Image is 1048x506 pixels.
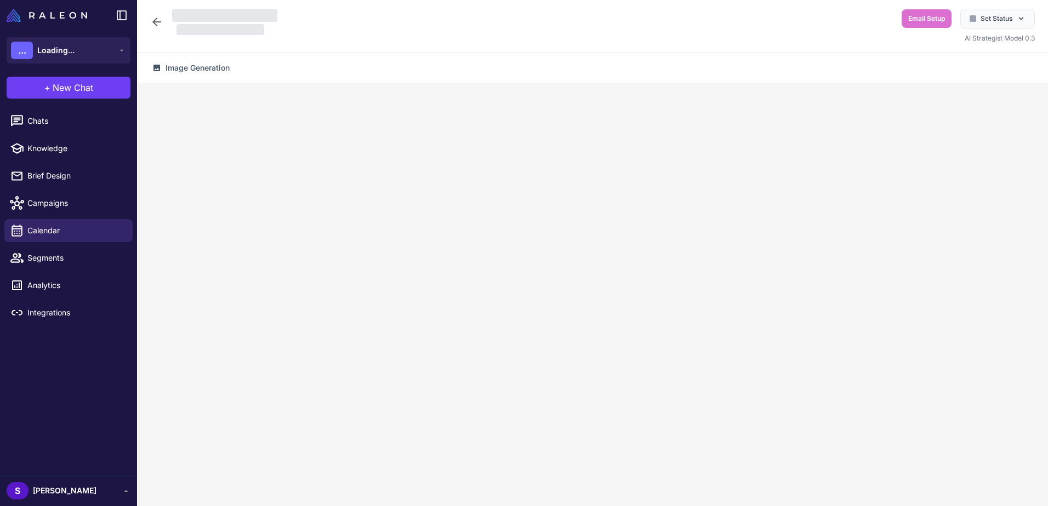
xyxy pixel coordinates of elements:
span: Calendar [27,225,124,237]
div: ... [11,42,33,59]
a: Raleon Logo [7,9,92,22]
a: Analytics [4,274,133,297]
span: Segments [27,252,124,264]
button: Image Generation [146,58,236,78]
span: Chats [27,115,124,127]
span: Brief Design [27,170,124,182]
span: Knowledge [27,142,124,154]
a: Segments [4,246,133,269]
button: Email Setup [902,9,952,28]
a: Integrations [4,301,133,324]
button: +New Chat [7,77,130,99]
span: Set Status [981,14,1012,24]
div: S [7,482,29,499]
span: Integrations [27,307,124,319]
a: Knowledge [4,137,133,160]
span: Campaigns [27,197,124,209]
span: Loading... [37,44,75,56]
img: Raleon Logo [7,9,87,22]
span: AI Strategist Model 0.3 [965,34,1035,42]
span: + [44,81,50,94]
span: New Chat [53,81,93,94]
span: Analytics [27,279,124,291]
a: Brief Design [4,164,133,187]
button: ...Loading... [7,37,130,64]
a: Chats [4,110,133,133]
a: Campaigns [4,192,133,215]
span: [PERSON_NAME] [33,485,96,497]
span: Email Setup [908,14,945,24]
span: Image Generation [166,62,230,74]
a: Calendar [4,219,133,242]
